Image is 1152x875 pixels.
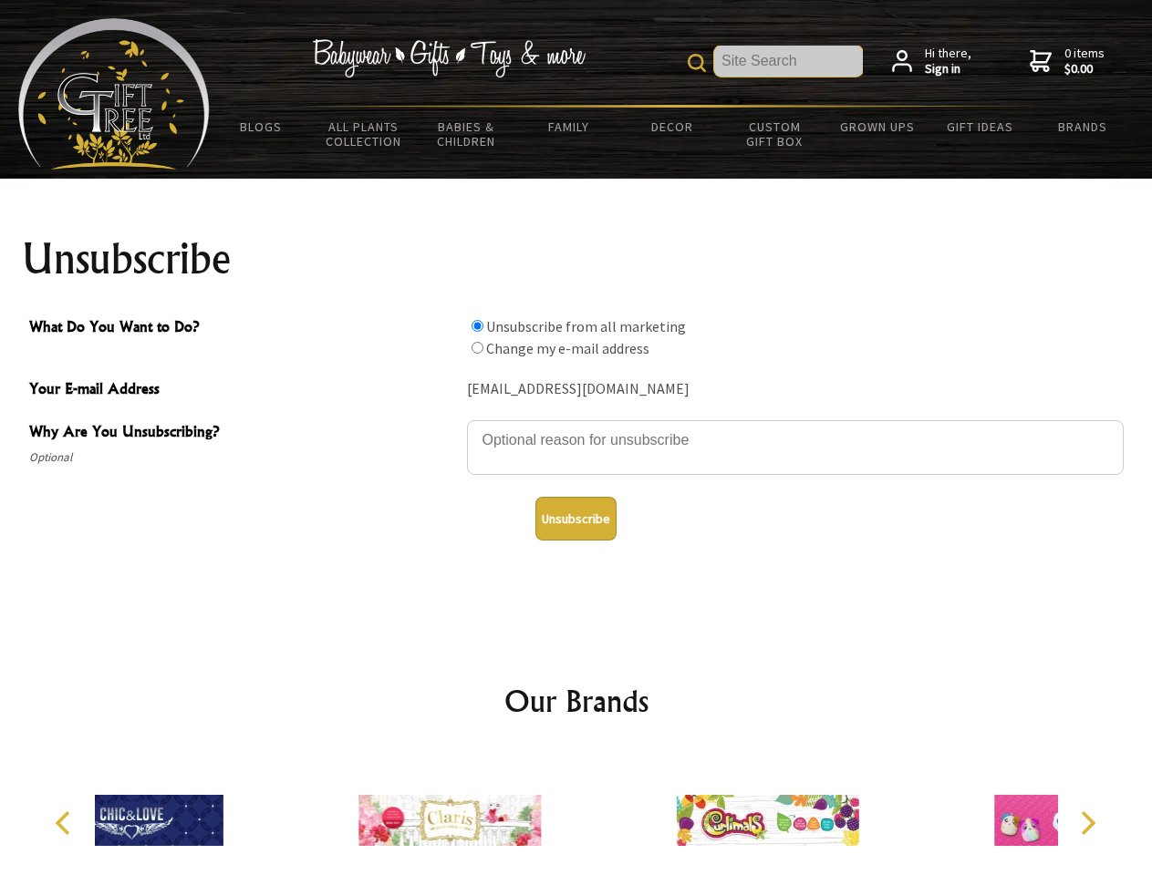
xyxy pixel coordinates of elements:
[313,108,416,160] a: All Plants Collection
[892,46,971,77] a: Hi there,Sign in
[29,377,458,404] span: Your E-mail Address
[29,315,458,342] span: What Do You Want to Do?
[929,108,1032,146] a: Gift Ideas
[1064,45,1105,77] span: 0 items
[1067,803,1107,843] button: Next
[688,54,706,72] img: product search
[714,46,863,77] input: Site Search
[467,420,1124,475] textarea: Why Are You Unsubscribing?
[825,108,929,146] a: Grown Ups
[535,497,617,540] button: Unsubscribe
[925,46,971,77] span: Hi there,
[472,320,483,332] input: What Do You Want to Do?
[723,108,826,160] a: Custom Gift Box
[29,447,458,468] span: Optional
[36,679,1116,723] h2: Our Brands
[925,61,971,77] strong: Sign in
[1030,46,1105,77] a: 0 items$0.00
[620,108,723,146] a: Decor
[486,339,649,357] label: Change my e-mail address
[210,108,313,146] a: BLOGS
[1064,61,1105,77] strong: $0.00
[18,18,210,170] img: Babyware - Gifts - Toys and more...
[22,237,1131,281] h1: Unsubscribe
[467,376,1124,404] div: [EMAIL_ADDRESS][DOMAIN_NAME]
[518,108,621,146] a: Family
[486,317,686,335] label: Unsubscribe from all marketing
[1032,108,1135,146] a: Brands
[415,108,518,160] a: Babies & Children
[46,803,86,843] button: Previous
[29,420,458,447] span: Why Are You Unsubscribing?
[312,39,586,77] img: Babywear - Gifts - Toys & more
[472,342,483,354] input: What Do You Want to Do?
